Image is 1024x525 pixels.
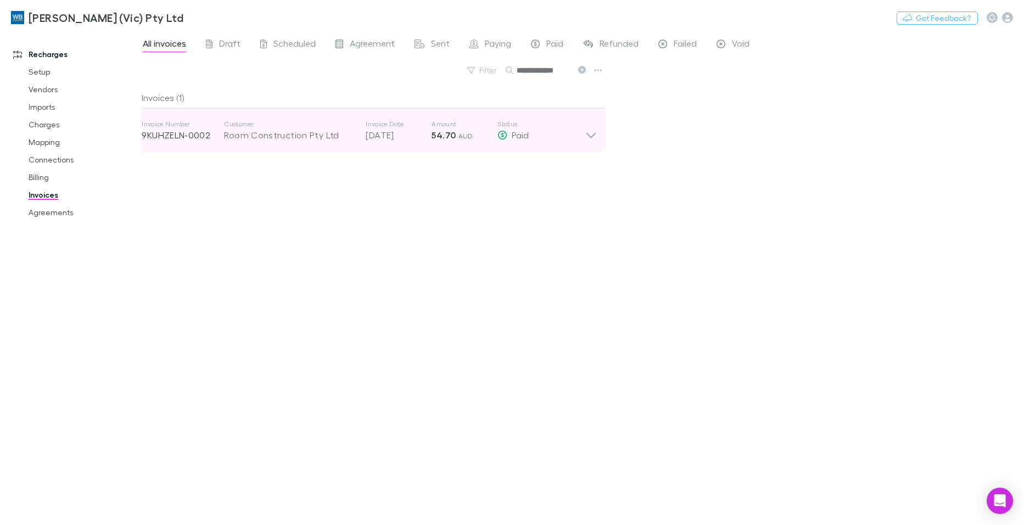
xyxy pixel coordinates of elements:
[142,120,224,129] p: Invoice Number
[18,133,148,151] a: Mapping
[29,11,183,24] h3: [PERSON_NAME] (Vic) Pty Ltd
[366,120,432,129] p: Invoice Date
[497,120,585,129] p: Status
[18,151,148,169] a: Connections
[18,204,148,221] a: Agreements
[2,46,148,63] a: Recharges
[462,64,503,77] button: Filter
[485,38,511,52] span: Paying
[18,169,148,186] a: Billing
[512,130,529,140] span: Paid
[546,38,563,52] span: Paid
[431,38,450,52] span: Sent
[366,129,432,142] p: [DATE]
[732,38,749,52] span: Void
[224,120,355,129] p: Customer
[674,38,697,52] span: Failed
[458,132,473,140] span: AUD
[18,98,148,116] a: Imports
[897,12,978,25] button: Got Feedback?
[18,186,148,204] a: Invoices
[18,116,148,133] a: Charges
[143,38,186,52] span: All invoices
[219,38,240,52] span: Draft
[600,38,639,52] span: Refunded
[133,109,606,153] div: Invoice Number9KUHZELN-0002CustomerRoom Construction Pty LtdInvoice Date[DATE]Amount54.70 AUDStat...
[11,11,24,24] img: William Buck (Vic) Pty Ltd's Logo
[18,81,148,98] a: Vendors
[142,129,224,142] p: 9KUHZELN-0002
[987,488,1013,514] div: Open Intercom Messenger
[350,38,395,52] span: Agreement
[432,130,456,141] strong: 54.70
[224,129,355,142] div: Room Construction Pty Ltd
[18,63,148,81] a: Setup
[432,120,497,129] p: Amount
[4,4,190,31] a: [PERSON_NAME] (Vic) Pty Ltd
[273,38,316,52] span: Scheduled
